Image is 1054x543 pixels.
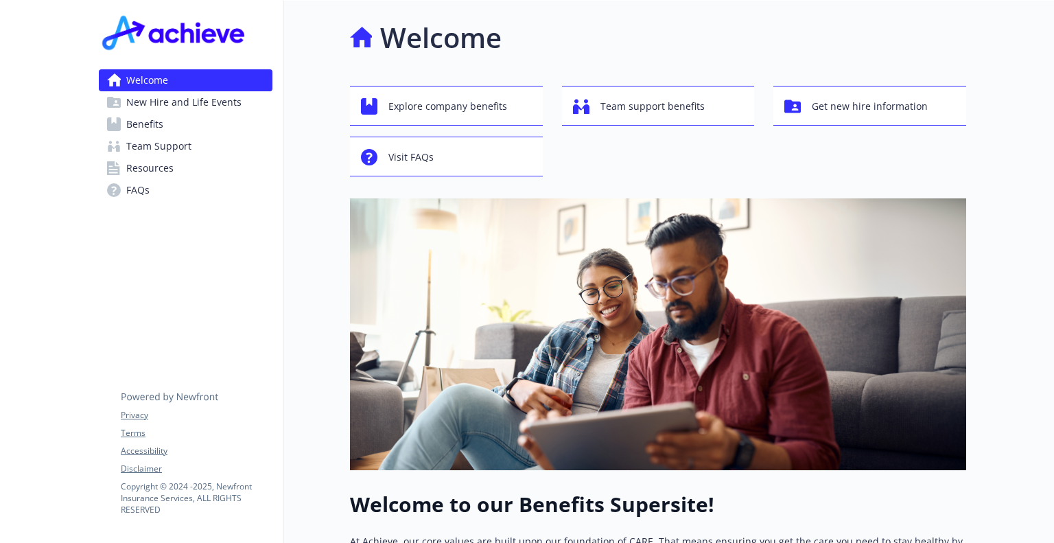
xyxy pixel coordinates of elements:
[121,463,272,475] a: Disclaimer
[121,427,272,439] a: Terms
[388,144,434,170] span: Visit FAQs
[350,492,966,517] h1: Welcome to our Benefits Supersite!
[350,86,543,126] button: Explore company benefits
[121,409,272,421] a: Privacy
[99,135,272,157] a: Team Support
[562,86,755,126] button: Team support benefits
[380,17,502,58] h1: Welcome
[126,135,191,157] span: Team Support
[388,93,507,119] span: Explore company benefits
[121,445,272,457] a: Accessibility
[126,157,174,179] span: Resources
[812,93,928,119] span: Get new hire information
[600,93,705,119] span: Team support benefits
[121,481,272,516] p: Copyright © 2024 - 2025 , Newfront Insurance Services, ALL RIGHTS RESERVED
[126,179,150,201] span: FAQs
[99,69,272,91] a: Welcome
[99,179,272,201] a: FAQs
[126,69,168,91] span: Welcome
[99,113,272,135] a: Benefits
[126,113,163,135] span: Benefits
[99,91,272,113] a: New Hire and Life Events
[99,157,272,179] a: Resources
[126,91,242,113] span: New Hire and Life Events
[773,86,966,126] button: Get new hire information
[350,137,543,176] button: Visit FAQs
[350,198,966,470] img: overview page banner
